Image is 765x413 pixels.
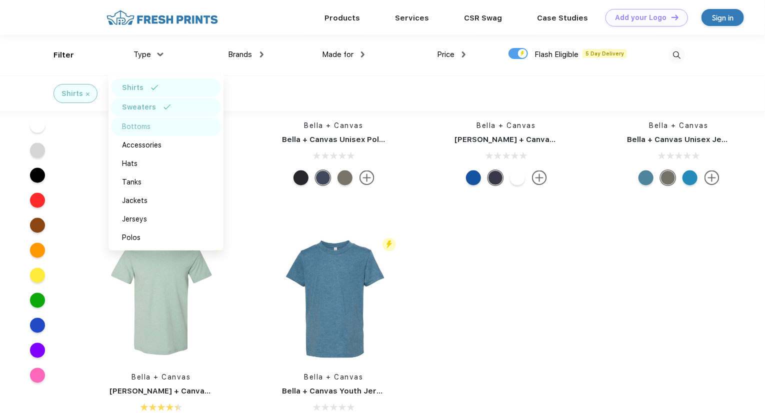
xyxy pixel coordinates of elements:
[61,88,83,99] div: Shirts
[382,238,396,251] img: flash_active_toggle.svg
[133,50,151,59] span: Type
[660,170,675,185] div: Olive Slub
[682,170,697,185] div: Neon Blue
[163,104,171,109] img: filter_selected.svg
[103,9,221,26] img: fo%20logo%202.webp
[122,195,147,206] div: Jackets
[95,229,228,362] img: func=resize&h=266
[228,50,252,59] span: Brands
[282,387,419,396] a: Bella + Canvas Youth Jersey T-Shirt
[110,387,317,396] a: [PERSON_NAME] + Canvas Unisex Heather CVC T-Shirt
[304,373,363,381] a: Bella + Canvas
[122,121,150,132] div: Bottoms
[122,158,137,169] div: Hats
[455,135,719,144] a: [PERSON_NAME] + Canvas Men's Jersey Short-Sleeve Pocket T-Shirt
[53,49,74,61] div: Filter
[122,232,140,243] div: Polos
[361,51,364,57] img: dropdown.png
[282,135,496,144] a: Bella + Canvas Unisex Poly-Cotton Short-Sleeve T-Shirt
[582,49,627,58] span: 5 Day Delivery
[534,50,578,59] span: Flash Eligible
[157,52,163,56] img: dropdown.png
[510,170,525,185] div: White
[437,50,454,59] span: Price
[304,121,363,129] a: Bella + Canvas
[122,214,147,224] div: Jerseys
[267,229,400,362] img: func=resize&h=266
[488,170,503,185] div: Navy
[315,170,330,185] div: Navy Slub
[322,50,353,59] span: Made for
[151,85,158,90] img: filter_selected.svg
[671,14,678,20] img: DT
[122,140,161,150] div: Accessories
[86,92,89,96] img: filter_cancel.svg
[712,12,733,23] div: Sign in
[462,51,465,57] img: dropdown.png
[324,13,360,22] a: Products
[649,121,708,129] a: Bella + Canvas
[701,9,744,26] a: Sign in
[122,102,156,112] div: Sweaters
[132,373,191,381] a: Bella + Canvas
[337,170,352,185] div: Olive Slub
[668,47,685,63] img: desktop_search.svg
[122,82,143,93] div: Shirts
[704,170,719,185] img: more.svg
[532,170,547,185] img: more.svg
[466,170,481,185] div: True Royal
[477,121,536,129] a: Bella + Canvas
[260,51,263,57] img: dropdown.png
[359,170,374,185] img: more.svg
[638,170,653,185] div: Heather Deep Teal
[293,170,308,185] div: blk mineral wash
[615,13,666,22] div: Add your Logo
[122,177,141,187] div: Tanks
